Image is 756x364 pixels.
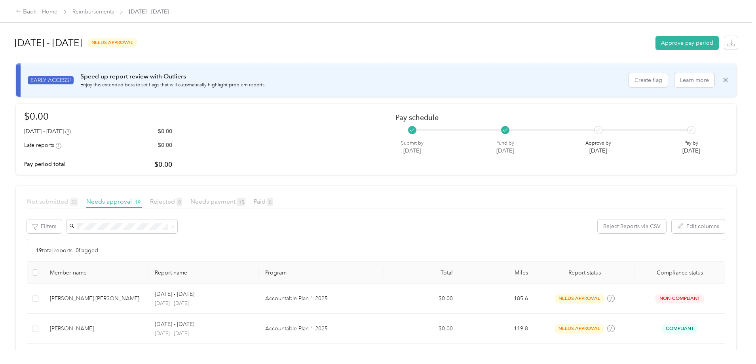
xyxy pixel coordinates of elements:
[384,284,459,314] td: $0.00
[155,320,194,329] p: [DATE] - [DATE]
[384,314,459,344] td: $0.00
[158,127,172,135] p: $0.00
[674,73,714,87] button: Learn more
[155,330,252,337] p: [DATE] - [DATE]
[44,262,149,284] th: Member name
[629,73,668,87] button: Create flag
[496,140,514,147] p: Fund by
[42,8,57,15] a: Home
[555,294,604,303] span: needs approval
[237,198,245,206] span: 15
[254,198,273,205] span: Paid
[24,127,71,135] div: [DATE] - [DATE]
[28,76,74,84] span: EARLY ACCESS!
[24,141,61,149] div: Late reports
[465,269,528,276] div: Miles
[70,198,78,206] span: 22
[682,140,700,147] p: Pay by
[24,109,172,123] h1: $0.00
[267,198,273,206] span: 0
[155,290,194,299] p: [DATE] - [DATE]
[86,198,142,205] span: Needs approval
[598,219,666,233] button: Reject Reports via CSV
[148,262,258,284] th: Report name
[401,147,424,155] p: [DATE]
[27,239,725,262] div: 19 total reports, 0 flagged
[585,140,611,147] p: Approve by
[259,284,384,314] td: Accountable Plan 1 2025
[459,284,534,314] td: 185.6
[555,324,604,333] span: needs approval
[177,198,182,206] span: 0
[496,147,514,155] p: [DATE]
[190,198,245,205] span: Needs payment
[87,38,137,47] span: needs approval
[265,294,378,303] p: Accountable Plan 1 2025
[16,7,36,17] div: Back
[641,269,718,276] span: Compliance status
[50,324,142,333] div: [PERSON_NAME]
[259,314,384,344] td: Accountable Plan 1 2025
[401,140,424,147] p: Submit by
[712,320,756,364] iframe: Everlance-gr Chat Button Frame
[390,269,453,276] div: Total
[15,33,82,52] h1: [DATE] - [DATE]
[27,219,62,233] button: Filters
[154,160,172,170] p: $0.00
[72,8,114,15] a: Reimbursements
[50,294,142,303] div: [PERSON_NAME] [PERSON_NAME]
[150,198,182,205] span: Rejected
[395,113,714,122] h2: Pay schedule
[24,160,66,168] p: Pay period total
[50,269,142,276] div: Member name
[129,8,169,16] span: [DATE] - [DATE]
[541,269,628,276] span: Report status
[27,198,78,205] span: Not submitted
[133,198,142,206] span: 19
[655,294,704,303] span: Non-Compliant
[155,300,252,307] p: [DATE] - [DATE]
[655,36,719,50] button: Approve pay period
[158,141,172,149] p: $0.00
[265,324,378,333] p: Accountable Plan 1 2025
[661,324,698,333] span: Compliant
[80,72,266,82] p: Speed up report review with Outliers
[259,262,384,284] th: Program
[672,219,725,233] button: Edit columns
[459,314,534,344] td: 119.8
[80,82,266,89] p: Enjoy this extended beta to set flags that will automatically highlight problem reports.
[682,147,700,155] p: [DATE]
[585,147,611,155] p: [DATE]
